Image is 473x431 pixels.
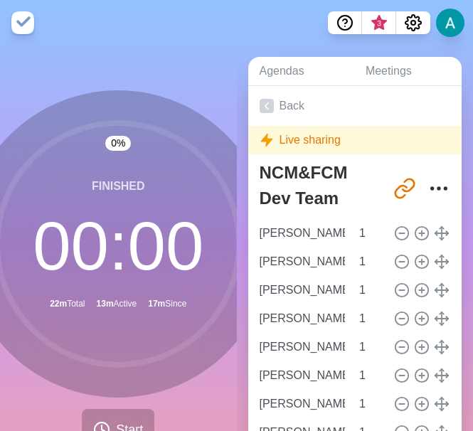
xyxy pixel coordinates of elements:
button: Help [328,11,362,34]
input: Name [254,304,351,333]
input: Name [254,248,351,276]
a: Back [248,86,462,126]
input: Mins [354,333,388,361]
input: Name [254,333,351,361]
button: Share link [390,174,419,203]
input: Mins [354,304,388,333]
input: Name [254,361,351,390]
input: Mins [354,248,388,276]
a: Meetings [354,57,462,86]
button: Settings [396,11,430,34]
input: Name [254,276,351,304]
button: More [425,174,453,203]
input: Name [254,219,351,248]
input: Mins [354,390,388,418]
input: Mins [354,276,388,304]
button: What’s new [362,11,396,34]
img: timeblocks logo [11,11,34,34]
span: 3 [373,18,385,29]
div: Live sharing [248,126,462,154]
input: Name [254,390,351,418]
input: Mins [354,219,388,248]
input: Mins [354,361,388,390]
a: Agendas [248,57,354,86]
